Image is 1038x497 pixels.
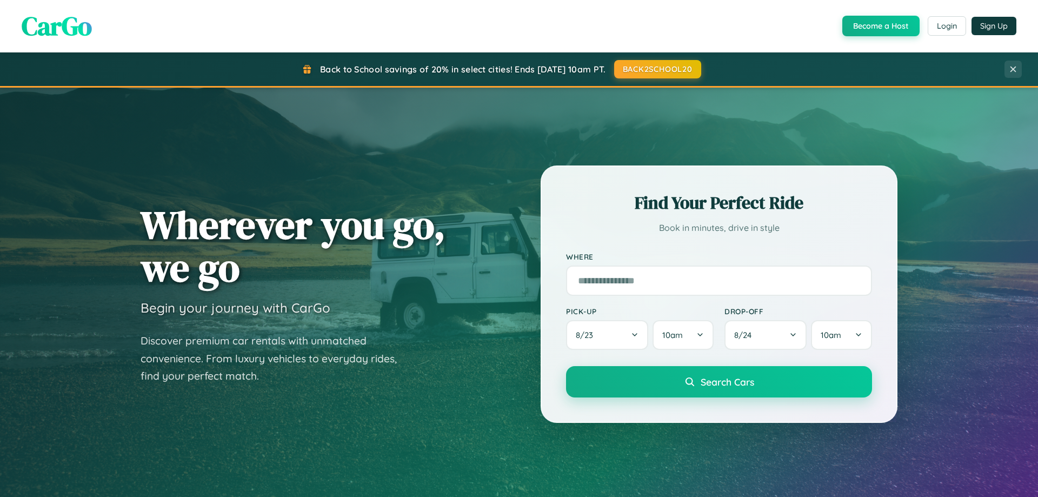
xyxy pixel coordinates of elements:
label: Pick-up [566,307,714,316]
button: 8/24 [724,320,807,350]
span: Search Cars [701,376,754,388]
button: Login [928,16,966,36]
button: Sign Up [972,17,1016,35]
button: Search Cars [566,366,872,397]
label: Drop-off [724,307,872,316]
button: Become a Host [842,16,920,36]
button: BACK2SCHOOL20 [614,60,701,78]
span: 8 / 23 [576,330,598,340]
button: 10am [653,320,714,350]
span: 10am [662,330,683,340]
span: 10am [821,330,841,340]
h2: Find Your Perfect Ride [566,191,872,215]
p: Discover premium car rentals with unmatched convenience. From luxury vehicles to everyday rides, ... [141,332,411,385]
span: CarGo [22,8,92,44]
h3: Begin your journey with CarGo [141,300,330,316]
p: Book in minutes, drive in style [566,220,872,236]
span: Back to School savings of 20% in select cities! Ends [DATE] 10am PT. [320,64,605,75]
button: 8/23 [566,320,648,350]
button: 10am [811,320,872,350]
span: 8 / 24 [734,330,757,340]
h1: Wherever you go, we go [141,203,445,289]
label: Where [566,252,872,261]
